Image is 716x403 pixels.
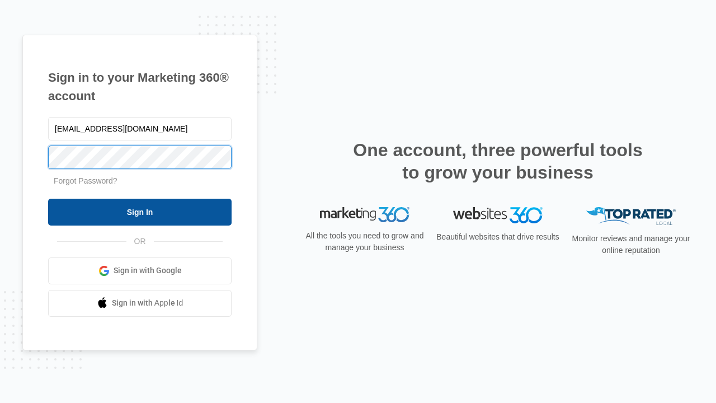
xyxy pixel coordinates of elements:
[350,139,646,184] h2: One account, three powerful tools to grow your business
[320,207,409,223] img: Marketing 360
[48,117,232,140] input: Email
[586,207,676,226] img: Top Rated Local
[114,265,182,277] span: Sign in with Google
[126,236,154,247] span: OR
[48,290,232,317] a: Sign in with Apple Id
[435,231,560,243] p: Beautiful websites that drive results
[54,176,117,185] a: Forgot Password?
[302,230,427,254] p: All the tools you need to grow and manage your business
[48,68,232,105] h1: Sign in to your Marketing 360® account
[568,233,694,256] p: Monitor reviews and manage your online reputation
[48,257,232,284] a: Sign in with Google
[112,297,183,309] span: Sign in with Apple Id
[48,199,232,226] input: Sign In
[453,207,543,223] img: Websites 360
